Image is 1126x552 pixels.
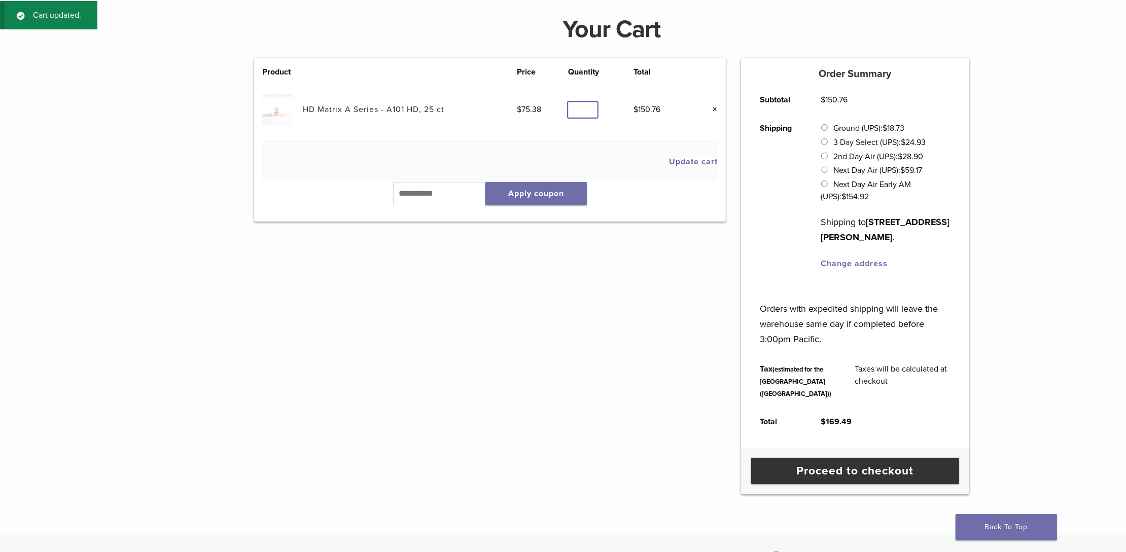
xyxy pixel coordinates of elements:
th: Quantity [568,66,634,78]
label: Ground (UPS): [833,123,904,133]
label: Next Day Air Early AM (UPS): [821,179,911,202]
bdi: 75.38 [517,104,541,115]
span: $ [898,152,902,162]
a: Remove this item [705,103,718,116]
a: Proceed to checkout [751,458,959,484]
span: $ [821,417,826,427]
p: Shipping to . [821,214,951,245]
label: Next Day Air (UPS): [833,165,922,175]
button: Update cart [669,158,718,166]
span: $ [634,104,638,115]
td: Taxes will be calculated at checkout [843,355,962,408]
th: Product [262,66,303,78]
bdi: 28.90 [898,152,923,162]
span: $ [900,165,905,175]
th: Subtotal [749,86,810,114]
bdi: 154.92 [842,192,869,202]
img: HD Matrix A Series - A101 HD, 25 ct [262,94,292,124]
span: $ [883,123,887,133]
th: Price [517,66,568,78]
a: HD Matrix A Series - A101 HD, 25 ct [303,104,444,115]
h1: Your Cart [247,17,977,42]
span: $ [821,95,826,105]
button: Apply coupon [485,182,587,205]
strong: [STREET_ADDRESS][PERSON_NAME] [821,216,950,243]
label: 2nd Day Air (UPS): [833,152,923,162]
bdi: 18.73 [883,123,904,133]
bdi: 150.76 [821,95,848,105]
h5: Order Summary [741,68,969,80]
a: Back To Top [956,514,1057,540]
bdi: 24.93 [901,137,926,148]
p: Orders with expedited shipping will leave the warehouse same day if completed before 3:00pm Pacific. [760,286,951,347]
a: Change address [821,259,888,269]
th: Total [749,408,810,436]
small: (estimated for the [GEOGRAPHIC_DATA] ([GEOGRAPHIC_DATA])) [760,365,832,398]
bdi: 169.49 [821,417,852,427]
th: Total [634,66,690,78]
bdi: 59.17 [900,165,922,175]
span: $ [842,192,847,202]
label: 3 Day Select (UPS): [833,137,926,148]
th: Tax [749,355,843,408]
span: $ [901,137,905,148]
span: $ [517,104,521,115]
bdi: 150.76 [634,104,660,115]
th: Shipping [749,114,810,278]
